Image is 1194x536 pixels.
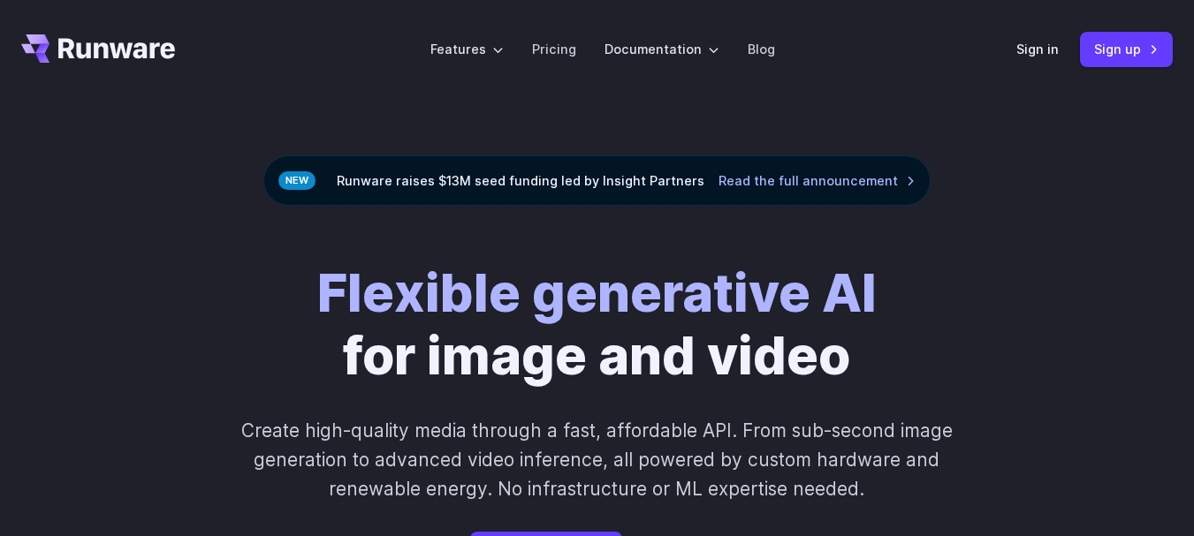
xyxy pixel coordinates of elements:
a: Sign in [1016,39,1059,59]
a: Blog [748,39,775,59]
a: Go to / [21,34,175,63]
strong: Flexible generative AI [317,261,877,324]
label: Features [430,39,504,59]
p: Create high-quality media through a fast, affordable API. From sub-second image generation to adv... [229,416,966,504]
h1: for image and video [317,262,877,388]
a: Read the full announcement [719,170,916,191]
a: Pricing [532,39,576,59]
a: Sign up [1080,32,1173,66]
label: Documentation [605,39,719,59]
div: Runware raises $13M seed funding led by Insight Partners [263,155,931,206]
